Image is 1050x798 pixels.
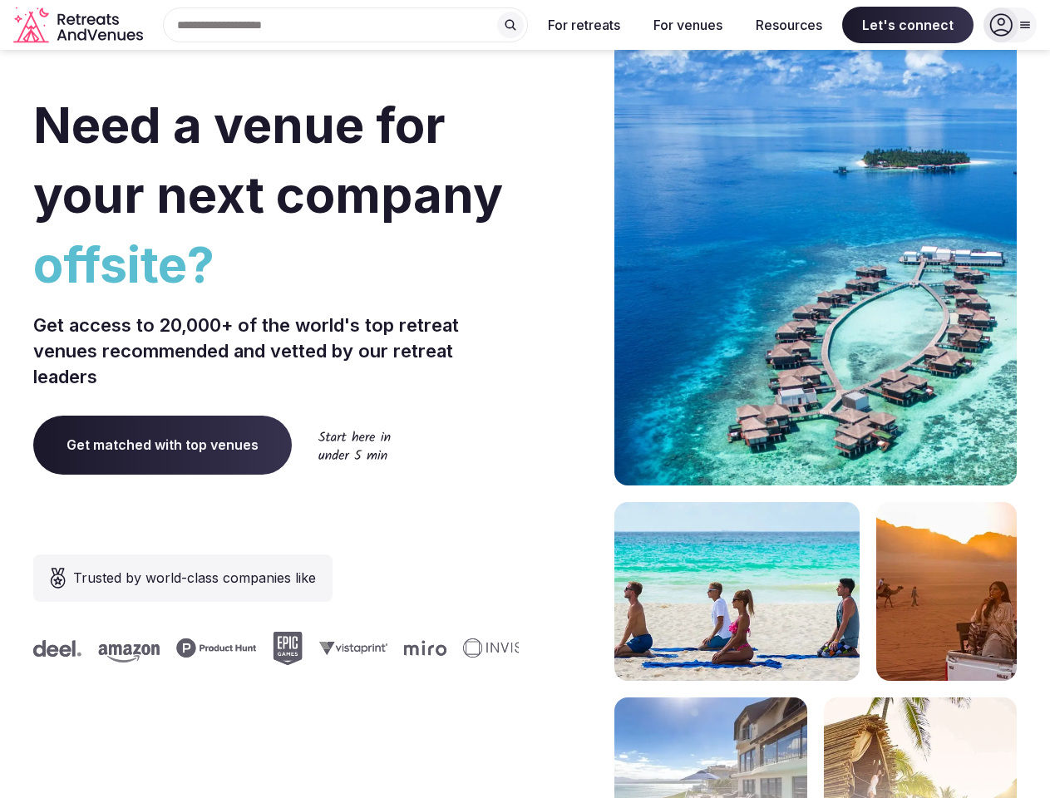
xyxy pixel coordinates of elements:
button: For retreats [535,7,633,43]
img: woman sitting in back of truck with camels [876,502,1017,681]
svg: Invisible company logo [462,638,554,658]
img: yoga on tropical beach [614,502,860,681]
a: Get matched with top venues [33,416,292,474]
svg: Vistaprint company logo [318,641,387,655]
svg: Retreats and Venues company logo [13,7,146,44]
p: Get access to 20,000+ of the world's top retreat venues recommended and vetted by our retreat lea... [33,313,519,389]
span: Trusted by world-class companies like [73,568,316,588]
img: Start here in under 5 min [318,431,391,460]
svg: Miro company logo [403,640,446,656]
button: For venues [640,7,736,43]
span: Let's connect [842,7,974,43]
svg: Deel company logo [32,640,81,657]
button: Resources [742,7,836,43]
svg: Epic Games company logo [272,632,302,665]
span: offsite? [33,229,519,299]
span: Need a venue for your next company [33,95,503,224]
a: Visit the homepage [13,7,146,44]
